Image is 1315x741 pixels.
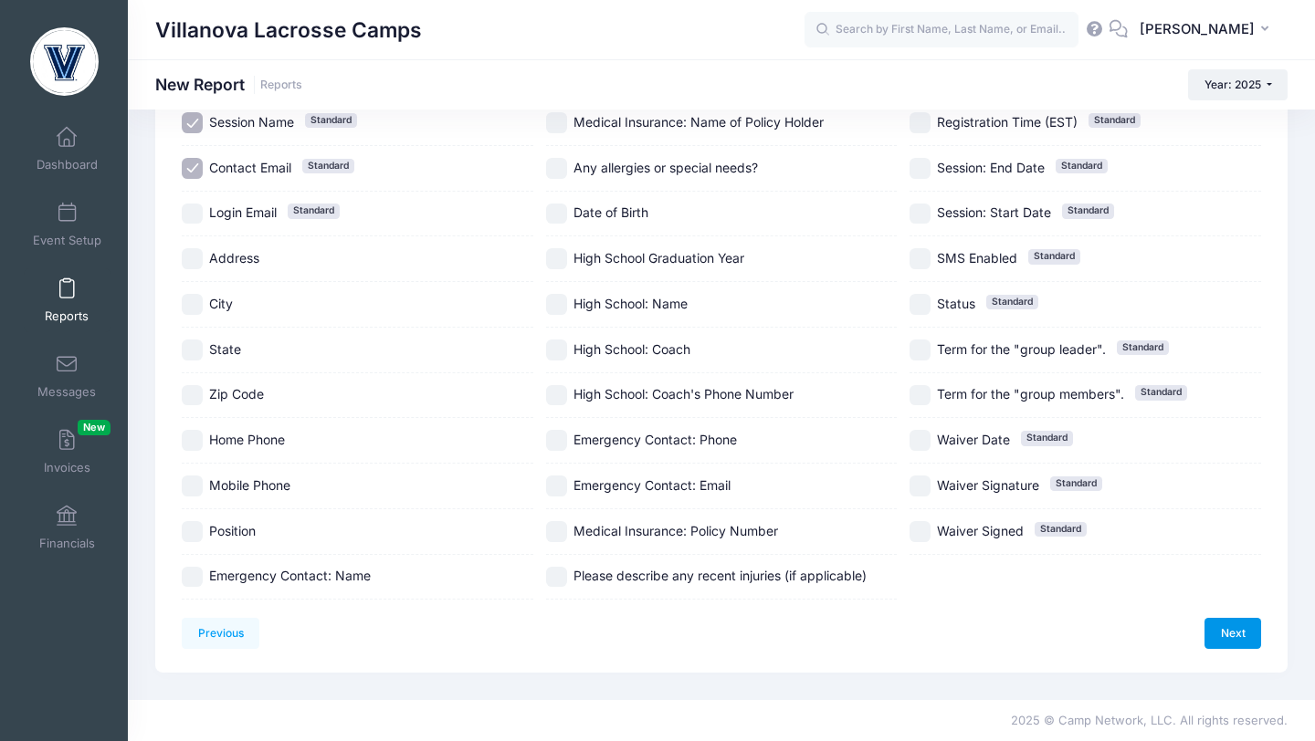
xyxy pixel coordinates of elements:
[182,567,203,588] input: Emergency Contact: Name
[182,112,203,133] input: Session NameStandard
[937,250,1017,266] span: SMS Enabled
[546,294,567,315] input: High School: Name
[573,386,794,402] span: High School: Coach's Phone Number
[573,160,758,175] span: Any allergies or special needs?
[573,568,867,583] span: Please describe any recent injuries (if applicable)
[910,158,931,179] input: Session: End DateStandard
[937,477,1039,493] span: Waiver Signature
[209,296,233,311] span: City
[182,618,259,649] a: Previous
[155,75,302,94] h1: New Report
[910,430,931,451] input: Waiver DateStandard
[937,523,1024,538] span: Waiver Signed
[78,420,110,435] span: New
[37,157,98,172] span: Dashboard
[546,521,567,542] input: Medical Insurance: Policy Number
[24,420,110,484] a: InvoicesNew
[24,193,110,256] a: Event Setup
[910,248,931,269] input: SMS EnabledStandard
[302,159,354,173] span: Standard
[910,294,931,315] input: StatusStandard
[209,114,294,130] span: Session Name
[209,386,264,402] span: Zip Code
[1056,159,1108,173] span: Standard
[1050,476,1102,491] span: Standard
[305,113,357,128] span: Standard
[573,114,824,130] span: Medical Insurance: Name of Policy Holder
[182,294,203,315] input: City
[1062,204,1114,218] span: Standard
[573,341,690,357] span: High School: Coach
[182,475,203,496] input: Mobile Phone
[1011,713,1288,727] span: 2025 © Camp Network, LLC. All rights reserved.
[1028,249,1080,264] span: Standard
[910,521,931,542] input: Waiver SignedStandard
[33,233,101,248] span: Event Setup
[546,204,567,224] input: Date of Birth
[209,160,291,175] span: Contact Email
[209,568,371,583] span: Emergency Contact: Name
[1205,78,1261,91] span: Year: 2025
[573,477,731,493] span: Emergency Contact: Email
[1188,69,1288,100] button: Year: 2025
[24,117,110,181] a: Dashboard
[910,475,931,496] input: Waiver SignatureStandard
[209,204,277,220] span: Login Email
[1035,522,1087,537] span: Standard
[182,521,203,542] input: Position
[182,158,203,179] input: Contact EmailStandard
[546,112,567,133] input: Medical Insurance: Name of Policy Holder
[1128,9,1288,51] button: [PERSON_NAME]
[24,496,110,559] a: Financials
[155,9,422,51] h1: Villanova Lacrosse Camps
[910,204,931,224] input: Session: Start DateStandard
[209,250,259,266] span: Address
[182,248,203,269] input: Address
[39,536,95,551] span: Financials
[209,432,285,447] span: Home Phone
[546,339,567,360] input: High School: Coach
[910,112,931,133] input: Registration Time (EST)Standard
[546,248,567,269] input: High School Graduation Year
[546,158,567,179] input: Any allergies or special needs?
[182,339,203,360] input: State
[546,385,567,406] input: High School: Coach's Phone Number
[910,339,931,360] input: Term for the "group leader".Standard
[209,341,241,357] span: State
[209,523,256,538] span: Position
[937,296,975,311] span: Status
[573,432,737,447] span: Emergency Contact: Phone
[937,160,1045,175] span: Session: End Date
[45,308,89,324] span: Reports
[910,385,931,406] input: Term for the "group members".Standard
[260,78,302,92] a: Reports
[937,114,1078,130] span: Registration Time (EST)
[24,344,110,408] a: Messages
[986,295,1038,309] span: Standard
[805,12,1078,48] input: Search by First Name, Last Name, or Email...
[937,204,1051,220] span: Session: Start Date
[1117,340,1169,355] span: Standard
[1021,431,1073,445] span: Standard
[44,460,90,475] span: Invoices
[37,384,96,400] span: Messages
[573,296,688,311] span: High School: Name
[546,475,567,496] input: Emergency Contact: Email
[182,204,203,224] input: Login EmailStandard
[937,386,1124,402] span: Term for the "group members".
[1135,385,1187,400] span: Standard
[209,477,290,493] span: Mobile Phone
[182,430,203,451] input: Home Phone
[937,432,1010,447] span: Waiver Date
[1205,618,1261,649] a: Next
[573,204,648,220] span: Date of Birth
[288,204,340,218] span: Standard
[573,250,744,266] span: High School Graduation Year
[30,27,99,96] img: Villanova Lacrosse Camps
[1140,19,1255,39] span: [PERSON_NAME]
[24,268,110,332] a: Reports
[1089,113,1141,128] span: Standard
[182,385,203,406] input: Zip Code
[937,341,1106,357] span: Term for the "group leader".
[573,523,778,538] span: Medical Insurance: Policy Number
